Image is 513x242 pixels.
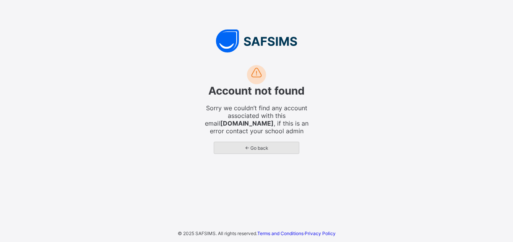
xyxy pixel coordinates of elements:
[203,104,310,135] span: Sorry we couldn’t find any account associated with this email , if this is an error contact your ...
[257,231,304,236] a: Terms and Conditions
[208,84,305,97] span: Account not found
[142,29,371,52] img: SAFSIMS Logo
[220,119,274,127] strong: [DOMAIN_NAME]
[220,145,293,151] span: ← Go back
[257,231,336,236] span: ·
[305,231,336,236] a: Privacy Policy
[178,231,257,236] span: © 2025 SAFSIMS. All rights reserved.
